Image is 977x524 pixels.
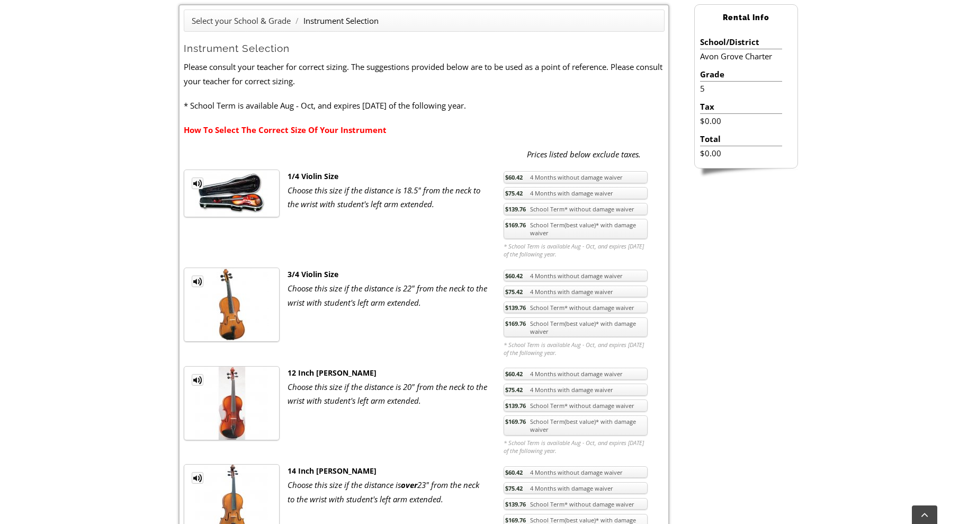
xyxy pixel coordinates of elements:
a: How To Select The Correct Size Of Your Instrument [184,125,387,135]
li: $0.00 [700,146,782,160]
li: Instrument Selection [303,14,379,28]
li: Total [700,132,782,146]
span: $60.42 [505,370,523,378]
strong: over [401,479,417,490]
em: * School Term is available Aug - Oct, and expires [DATE] of the following year. [504,439,648,455]
img: th_1fc34dab4bdaff02a3697e89cb8f30dd_1340371828ViolinThreeQuarterSize.jpg [195,268,268,341]
p: Please consult your teacher for correct sizing. The suggestions provided below are to be used as ... [184,60,665,88]
span: $169.76 [505,516,526,524]
p: * School Term is available Aug - Oct, and expires [DATE] of the following year. [184,99,665,112]
a: $75.424 Months with damage waiver [504,482,648,494]
li: Grade [700,67,782,82]
h2: Instrument Selection [184,42,665,55]
span: / [293,15,301,26]
em: Choose this size if the distance is 20" from the neck to the wrist with student's left arm extended. [288,381,487,406]
a: $60.424 Months without damage waiver [504,466,648,478]
img: sidebar-footer.png [694,168,798,178]
span: $139.76 [505,402,526,410]
a: $75.424 Months with damage waiver [504,187,648,199]
li: 5 [700,82,782,95]
span: $139.76 [505,500,526,508]
span: $60.42 [505,173,523,181]
em: Choose this size if the distance is 23" from the neck to the wrist with student's left arm extended. [288,479,479,504]
span: $169.76 [505,418,526,425]
a: Select your School & Grade [192,15,291,26]
span: $139.76 [505,304,526,312]
div: 12 Inch [PERSON_NAME] [288,366,488,380]
span: $169.76 [505,221,526,229]
em: Choose this size if the distance is 18.5" from the neck to the wrist with student's left arm exte... [288,185,480,209]
a: MP3 Clip [192,472,203,484]
span: $75.42 [505,386,523,394]
a: MP3 Clip [192,276,203,287]
li: Tax [700,100,782,114]
span: $75.42 [505,189,523,197]
li: $0.00 [700,114,782,128]
li: Avon Grove Charter [700,49,782,63]
li: School/District [700,35,782,49]
a: $169.76School Term(best value)* with damage waiver [504,219,648,239]
div: 14 Inch [PERSON_NAME] [288,464,488,478]
img: th_1fc34dab4bdaff02a3697e89cb8f30dd_1340378482viola12.JPG [195,367,268,440]
a: $139.76School Term* without damage waiver [504,399,648,412]
h2: Rental Info [695,8,797,27]
em: Prices listed below exclude taxes. [527,149,641,159]
span: $75.42 [505,484,523,492]
div: 3/4 Violin Size [288,268,488,281]
a: $60.424 Months without damage waiver [504,171,648,183]
a: $75.424 Months with damage waiver [504,384,648,396]
em: * School Term is available Aug - Oct, and expires [DATE] of the following year. [504,341,648,357]
span: $60.42 [505,272,523,280]
span: $169.76 [505,319,526,327]
a: $139.76School Term* without damage waiver [504,203,648,215]
span: $60.42 [505,468,523,476]
em: * School Term is available Aug - Oct, and expires [DATE] of the following year. [504,242,648,258]
a: $169.76School Term(best value)* with damage waiver [504,317,648,338]
a: $60.424 Months without damage waiver [504,270,648,282]
a: $139.76School Term* without damage waiver [504,498,648,510]
em: Choose this size if the distance is 22" from the neck to the wrist with student's left arm extended. [288,283,487,307]
a: $75.424 Months with damage waiver [504,286,648,298]
div: 1/4 Violin Size [288,170,488,183]
a: $169.76School Term(best value)* with damage waiver [504,415,648,436]
a: $139.76School Term* without damage waiver [504,301,648,314]
span: $139.76 [505,205,526,213]
a: MP3 Clip [192,177,203,189]
a: MP3 Clip [192,374,203,386]
span: $75.42 [505,288,523,296]
img: th_1fc34dab4bdaff02a3697e89cb8f30dd_1338903562Violin.JPG [195,170,268,217]
a: $60.424 Months without damage waiver [504,368,648,380]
